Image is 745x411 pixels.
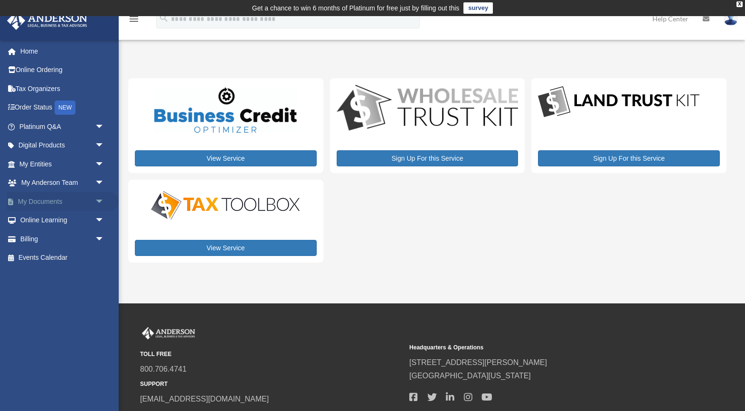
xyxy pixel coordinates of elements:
img: LandTrust_lgo-1.jpg [538,85,699,119]
img: User Pic [724,12,738,26]
span: arrow_drop_down [95,155,114,174]
small: SUPPORT [140,379,403,389]
a: My Entitiesarrow_drop_down [7,155,119,174]
a: Tax Organizers [7,79,119,98]
div: close [736,1,743,7]
span: arrow_drop_down [95,192,114,211]
a: [EMAIL_ADDRESS][DOMAIN_NAME] [140,395,269,403]
a: My Documentsarrow_drop_down [7,192,119,211]
a: View Service [135,240,317,256]
small: Headquarters & Operations [409,343,672,353]
span: arrow_drop_down [95,174,114,193]
a: Order StatusNEW [7,98,119,118]
i: search [159,13,169,23]
a: Sign Up For this Service [337,150,519,166]
a: [STREET_ADDRESS][PERSON_NAME] [409,358,547,366]
a: Online Learningarrow_drop_down [7,211,119,230]
img: Anderson Advisors Platinum Portal [4,11,90,30]
a: Sign Up For this Service [538,150,720,166]
img: WS-Trust-Kit-lgo-1.jpg [337,85,519,133]
div: Get a chance to win 6 months of Platinum for free just by filling out this [252,2,460,14]
a: Home [7,42,119,61]
a: View Service [135,150,317,166]
a: 800.706.4741 [140,365,187,373]
a: My Anderson Teamarrow_drop_down [7,174,119,192]
a: Digital Productsarrow_drop_down [7,136,114,155]
img: Anderson Advisors Platinum Portal [140,327,197,339]
span: arrow_drop_down [95,229,114,249]
span: arrow_drop_down [95,117,114,137]
a: menu [128,17,140,25]
span: arrow_drop_down [95,211,114,230]
div: NEW [55,100,75,115]
a: survey [463,2,493,14]
a: Platinum Q&Aarrow_drop_down [7,117,119,136]
span: arrow_drop_down [95,136,114,155]
i: menu [128,13,140,25]
a: Events Calendar [7,248,119,267]
a: Online Ordering [7,61,119,80]
a: Billingarrow_drop_down [7,229,119,248]
small: TOLL FREE [140,349,403,359]
a: [GEOGRAPHIC_DATA][US_STATE] [409,372,531,380]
